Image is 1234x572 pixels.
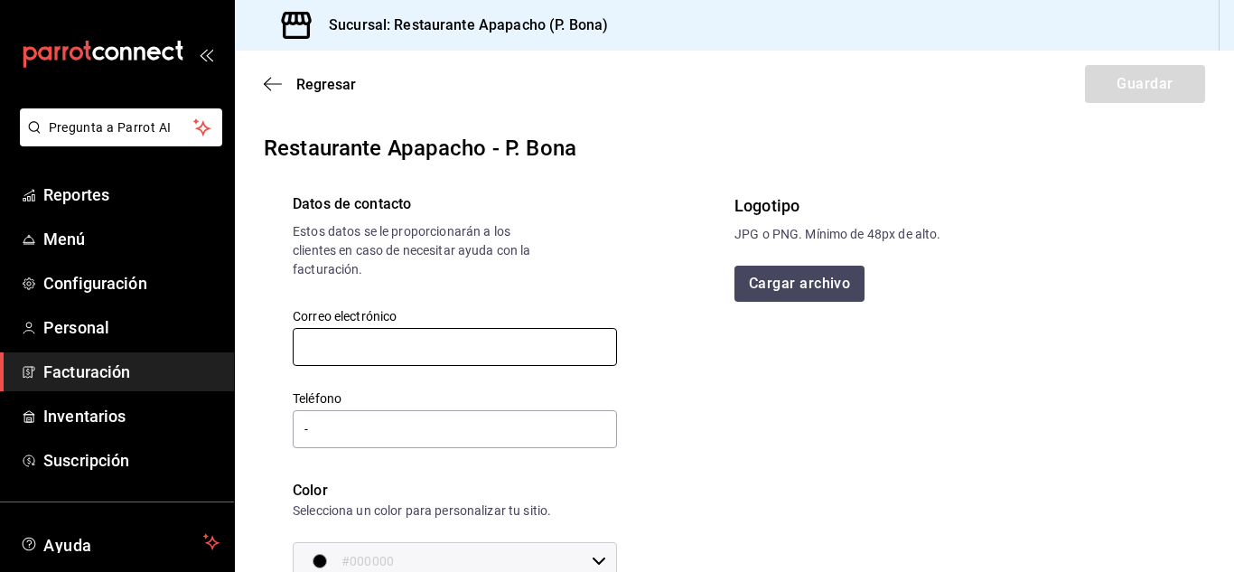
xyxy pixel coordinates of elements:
[43,531,196,553] span: Ayuda
[293,480,617,502] div: Color
[13,131,222,150] a: Pregunta a Parrot AI
[49,118,194,137] span: Pregunta a Parrot AI
[43,183,220,207] span: Reportes
[293,502,617,520] div: Selecciona un color para personalizar tu sitio.
[20,108,222,146] button: Pregunta a Parrot AI
[43,227,220,251] span: Menú
[43,448,220,473] span: Suscripción
[734,266,865,302] button: Cargar archivo
[293,392,617,405] label: Teléfono
[734,193,1176,218] div: Logotipo
[734,225,1176,244] div: JPG o PNG. Mínimo de 48px de alto.
[264,76,356,93] button: Regresar
[296,76,356,93] span: Regresar
[43,360,220,384] span: Facturación
[199,47,213,61] button: open_drawer_menu
[43,404,220,428] span: Inventarios
[43,271,220,295] span: Configuración
[264,132,1205,164] div: Restaurante Apapacho - P. Bona
[293,193,538,215] div: Datos de contacto
[293,310,617,323] label: Correo electrónico
[43,315,220,340] span: Personal
[314,14,608,36] h3: Sucursal: Restaurante Apapacho (P. Bona)
[293,222,538,279] div: Estos datos se le proporcionarán a los clientes en caso de necesitar ayuda con la facturación.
